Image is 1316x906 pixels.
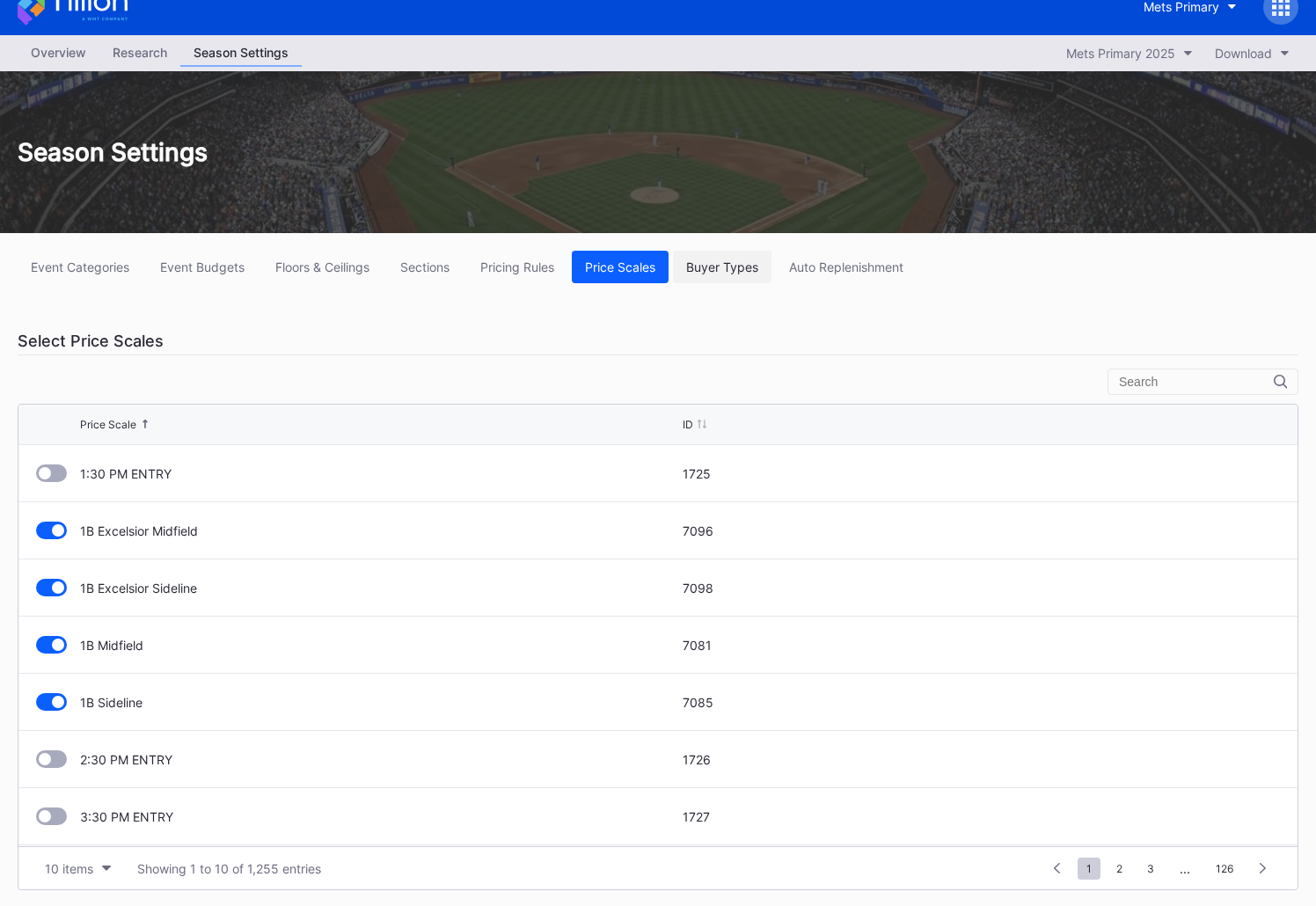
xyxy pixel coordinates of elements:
div: 7085 [683,695,1281,710]
button: Price Scales [572,251,669,283]
div: ID [683,418,693,431]
div: 1B Excelsior Midfield [80,523,678,538]
div: 3:30 PM ENTRY [80,809,678,824]
div: 7098 [683,581,1281,595]
div: Showing 1 to 10 of 1,255 entries [137,861,321,876]
button: Pricing Rules [467,251,567,283]
img: logo_orange.svg [28,28,42,42]
div: 1B Excelsior Sideline [80,581,678,595]
button: Floors & Ceilings [262,251,383,283]
div: Event Budgets [160,259,245,274]
div: Domain Overview [67,104,157,115]
div: 10 items [45,861,93,876]
div: Keywords by Traffic [194,104,296,115]
button: Download [1206,41,1298,65]
div: Buyer Types [686,259,758,274]
div: 1726 [683,752,1281,767]
div: 1725 [683,466,1281,481]
div: Floors & Ceilings [275,259,369,274]
span: 3 [1138,858,1163,880]
img: tab_domain_overview_orange.svg [48,102,62,116]
button: Event Budgets [147,251,258,283]
div: Price Scale [80,418,136,431]
a: Season Settings [180,40,302,67]
img: website_grey.svg [28,46,42,60]
div: Auto Replenishment [789,259,903,274]
div: Event Categories [31,259,129,274]
span: 1 [1078,858,1100,880]
span: 2 [1108,858,1131,880]
div: 1B Midfield [80,638,678,653]
div: 1:30 PM ENTRY [80,466,678,481]
button: Buyer Types [673,251,771,283]
span: 126 [1207,858,1242,880]
button: Sections [387,251,463,283]
div: ... [1166,861,1203,876]
div: Pricing Rules [480,259,554,274]
div: 7081 [683,638,1281,653]
div: 1B Sideline [80,695,678,710]
input: Search [1119,375,1274,389]
div: Domain: [DOMAIN_NAME] [46,46,194,60]
div: Overview [18,40,99,65]
div: 7096 [683,523,1281,538]
div: v 4.0.25 [49,28,86,42]
div: Download [1215,46,1272,61]
button: 10 items [36,857,120,880]
img: tab_keywords_by_traffic_grey.svg [175,102,189,116]
div: 1727 [683,809,1281,824]
div: Sections [400,259,450,274]
button: Event Categories [18,251,143,283]
button: Mets Primary 2025 [1057,41,1202,65]
div: Mets Primary 2025 [1066,46,1175,61]
a: Overview [18,40,99,67]
button: Auto Replenishment [776,251,917,283]
div: Select Price Scales [18,327,1298,355]
a: Research [99,40,180,67]
div: Price Scales [585,259,655,274]
div: Research [99,40,180,65]
div: 2:30 PM ENTRY [80,752,678,767]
